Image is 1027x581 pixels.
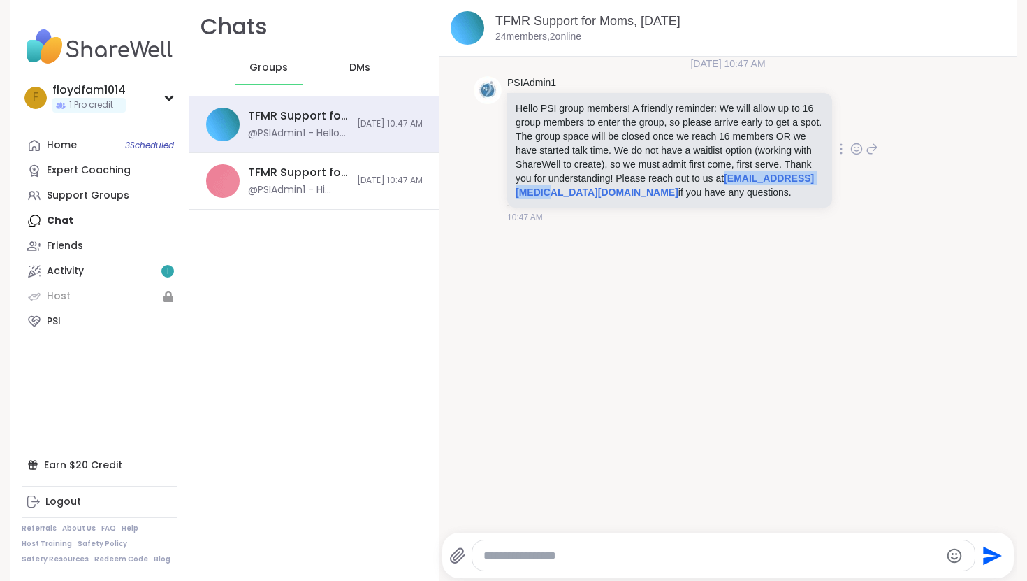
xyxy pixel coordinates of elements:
[516,101,824,199] p: Hello PSI group members! A friendly reminder: We will allow up to 16 group members to enter the g...
[249,61,288,75] span: Groups
[349,61,370,75] span: DMs
[206,164,240,198] img: TFMR Support for Parents, Oct 07
[33,89,38,107] span: f
[47,315,61,329] div: PSI
[154,554,170,564] a: Blog
[22,133,177,158] a: Home3Scheduled
[248,108,349,124] div: TFMR Support for Moms, [DATE]
[22,183,177,208] a: Support Groups
[22,489,177,515] a: Logout
[206,108,240,141] img: TFMR Support for Moms, Oct 09
[474,76,502,104] img: https://sharewell-space-live.sfo3.digitaloceanspaces.com/user-generated/e42d6320-9556-48a5-805f-b...
[248,183,349,197] div: @PSIAdmin1 - Hi awhiten12, were you able to get in?
[47,164,131,178] div: Expert Coaching
[248,127,349,141] div: @PSIAdmin1 - Hello PSI group members! A friendly reminder: We will allow up to 16 group members t...
[946,547,963,564] button: Emoji picker
[22,554,89,564] a: Safety Resources
[22,452,177,478] div: Earn $20 Credit
[47,138,77,152] div: Home
[47,264,84,278] div: Activity
[507,211,543,224] span: 10:47 AM
[122,524,138,533] a: Help
[975,540,1007,571] button: Send
[22,234,177,259] a: Friends
[47,289,71,303] div: Host
[22,309,177,334] a: PSI
[47,189,129,203] div: Support Groups
[101,524,116,533] a: FAQ
[483,549,940,563] textarea: Type your message
[78,539,127,549] a: Safety Policy
[682,57,773,71] span: [DATE] 10:47 AM
[451,11,484,45] img: TFMR Support for Moms, Oct 09
[62,524,96,533] a: About Us
[52,83,126,98] div: floydfam1014
[507,76,556,90] a: PSIAdmin1
[69,99,113,111] span: 1 Pro credit
[201,11,268,43] h1: Chats
[357,175,423,187] span: [DATE] 10:47 AM
[22,259,177,284] a: Activity1
[22,158,177,183] a: Expert Coaching
[22,284,177,309] a: Host
[22,539,72,549] a: Host Training
[166,266,169,278] span: 1
[495,14,680,28] a: TFMR Support for Moms, [DATE]
[94,554,148,564] a: Redeem Code
[495,30,581,44] p: 24 members, 2 online
[357,118,423,130] span: [DATE] 10:47 AM
[125,140,174,151] span: 3 Scheduled
[22,22,177,71] img: ShareWell Nav Logo
[248,165,349,180] div: TFMR Support for Parents, [DATE]
[47,239,83,253] div: Friends
[45,495,81,509] div: Logout
[22,524,57,533] a: Referrals
[516,173,814,198] a: [EMAIL_ADDRESS][MEDICAL_DATA][DOMAIN_NAME]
